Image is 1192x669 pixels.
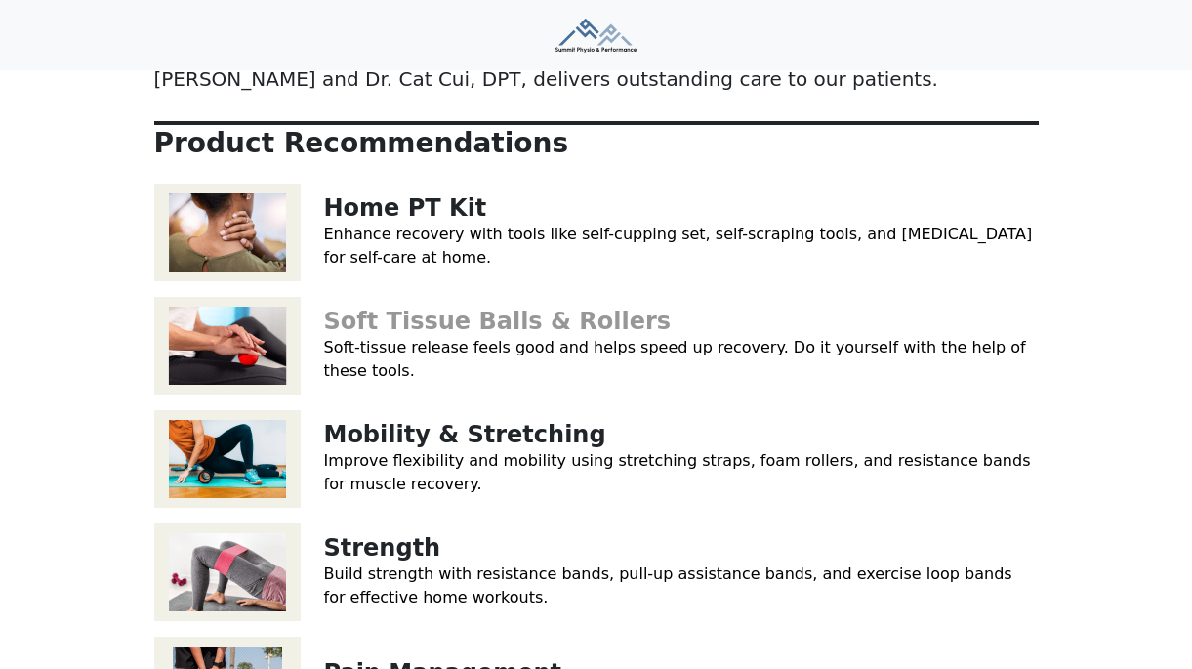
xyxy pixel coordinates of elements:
[324,421,606,448] a: Mobility & Stretching
[324,338,1026,380] a: Soft-tissue release feels good and helps speed up recovery. Do it yourself with the help of these...
[154,410,301,508] img: Mobility & Stretching
[324,564,1012,606] a: Build strength with resistance bands, pull-up assistance bands, and exercise loop bands for effec...
[154,297,301,395] img: Soft Tissue Balls & Rollers
[324,308,672,335] a: Soft Tissue Balls & Rollers
[324,225,1033,267] a: Enhance recovery with tools like self-cupping set, self-scraping tools, and [MEDICAL_DATA] for se...
[324,194,487,222] a: Home PT Kit
[154,523,301,621] img: Strength
[154,127,1039,160] p: Product Recommendations
[555,19,637,53] img: Summit Physio & Performance
[324,534,441,562] a: Strength
[154,184,301,281] img: Home PT Kit
[324,451,1031,493] a: Improve flexibility and mobility using stretching straps, foam rollers, and resistance bands for ...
